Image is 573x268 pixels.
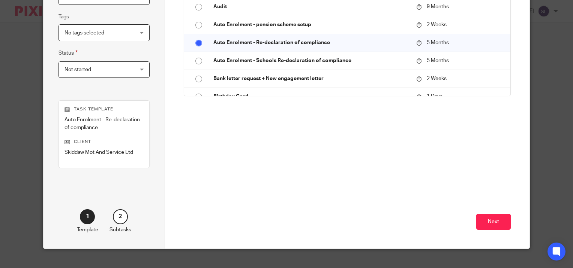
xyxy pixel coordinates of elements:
[213,39,409,46] p: Auto Enrolment - Re-declaration of compliance
[64,149,144,156] p: Skiddaw Mot And Service Ltd
[476,214,511,230] button: Next
[213,57,409,64] p: Auto Enrolment - Schools Re-declaration of compliance
[109,226,131,234] p: Subtasks
[64,139,144,145] p: Client
[427,94,442,99] span: 1 Days
[64,30,104,36] span: No tags selected
[427,22,447,27] span: 2 Weeks
[77,226,98,234] p: Template
[427,40,449,45] span: 5 Months
[64,106,144,112] p: Task template
[213,3,409,10] p: Audit
[80,209,95,224] div: 1
[58,13,69,21] label: Tags
[213,75,409,82] p: Bank letter request + New engagement letter
[427,58,449,63] span: 5 Months
[64,67,91,72] span: Not started
[427,4,449,9] span: 9 Months
[113,209,128,224] div: 2
[64,116,144,131] p: Auto Enrolment - Re-declaration of compliance
[58,49,78,57] label: Status
[213,93,409,100] p: Birthday Card
[213,21,409,28] p: Auto Enrolment - pension scheme setup
[427,76,447,81] span: 2 Weeks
